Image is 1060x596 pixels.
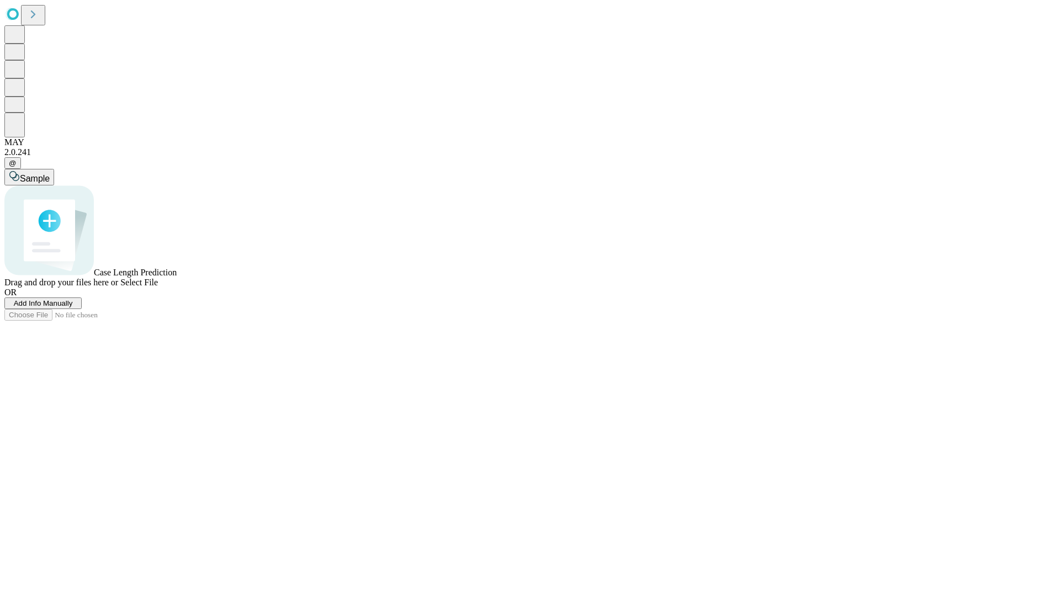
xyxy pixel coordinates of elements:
span: Drag and drop your files here or [4,278,118,287]
div: MAY [4,137,1056,147]
span: Add Info Manually [14,299,73,307]
span: Sample [20,174,50,183]
span: @ [9,159,17,167]
button: @ [4,157,21,169]
button: Add Info Manually [4,297,82,309]
span: Select File [120,278,158,287]
span: Case Length Prediction [94,268,177,277]
span: OR [4,288,17,297]
button: Sample [4,169,54,185]
div: 2.0.241 [4,147,1056,157]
